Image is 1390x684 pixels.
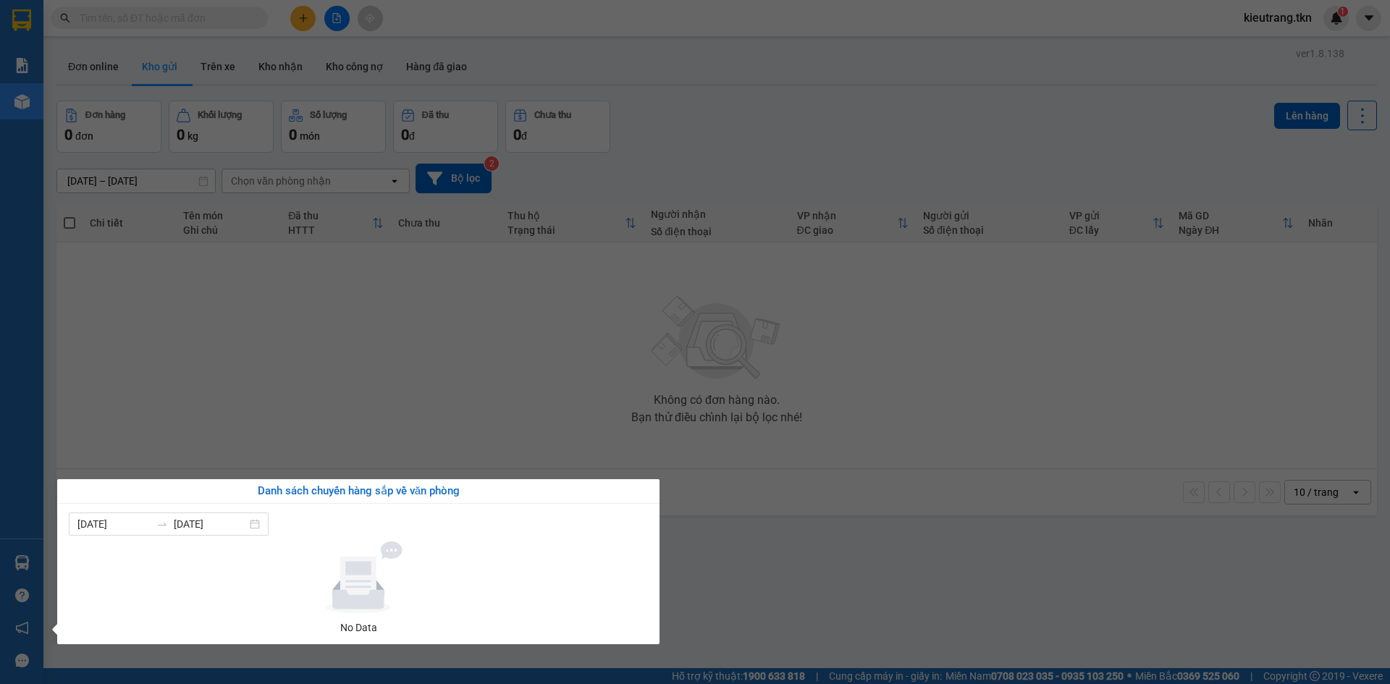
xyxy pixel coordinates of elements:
input: Đến ngày [174,516,247,532]
div: No Data [75,620,642,636]
span: swap-right [156,518,168,530]
div: Danh sách chuyến hàng sắp về văn phòng [69,483,648,500]
span: to [156,518,168,530]
input: Từ ngày [77,516,151,532]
